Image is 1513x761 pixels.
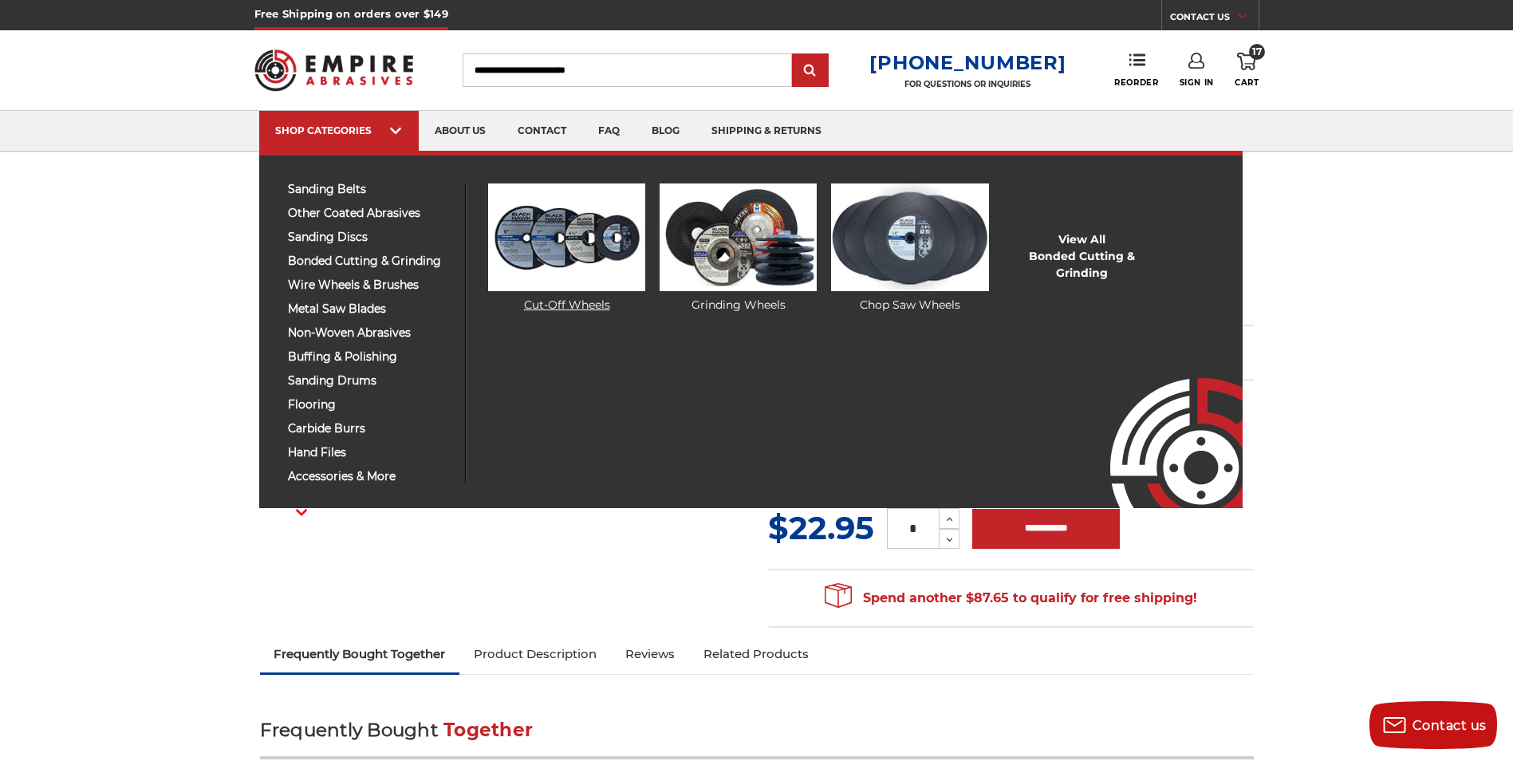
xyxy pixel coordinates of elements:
span: Cart [1235,77,1259,88]
a: 17 Cart [1235,53,1259,88]
a: CONTACT US [1170,8,1259,30]
span: Sign In [1180,77,1214,88]
span: 17 [1249,44,1265,60]
img: Chop Saw Wheels [831,183,988,291]
span: sanding belts [288,183,453,195]
span: wire wheels & brushes [288,279,453,291]
a: about us [419,111,502,152]
img: Empire Abrasives Logo Image [1082,331,1243,508]
span: non-woven abrasives [288,327,453,339]
span: hand files [288,447,453,459]
span: bonded cutting & grinding [288,255,453,267]
a: Chop Saw Wheels [831,183,988,313]
img: Grinding Wheels [660,183,817,291]
span: $22.95 [768,508,874,547]
span: other coated abrasives [288,207,453,219]
span: Frequently Bought [260,719,438,741]
p: FOR QUESTIONS OR INQUIRIES [869,79,1066,89]
button: Next [282,495,321,530]
a: Grinding Wheels [660,183,817,313]
span: Together [443,719,533,741]
a: Product Description [459,637,611,672]
a: contact [502,111,582,152]
a: blog [636,111,695,152]
span: carbide burrs [288,423,453,435]
span: buffing & polishing [288,351,453,363]
span: metal saw blades [288,303,453,315]
a: Reviews [611,637,689,672]
a: shipping & returns [695,111,837,152]
a: Frequently Bought Together [260,637,460,672]
img: Cut-Off Wheels [488,183,645,291]
span: Reorder [1114,77,1158,88]
a: View AllBonded Cutting & Grinding [1003,231,1160,282]
span: sanding drums [288,375,453,387]
a: faq [582,111,636,152]
span: Spend another $87.65 to qualify for free shipping! [825,590,1197,605]
span: Contact us [1413,718,1487,733]
input: Submit [794,55,826,87]
span: accessories & more [288,471,453,483]
span: sanding discs [288,231,453,243]
a: Reorder [1114,53,1158,87]
button: Contact us [1369,701,1497,749]
a: [PHONE_NUMBER] [869,51,1066,74]
img: Empire Abrasives [254,39,414,101]
a: Related Products [689,637,823,672]
a: Cut-Off Wheels [488,183,645,313]
div: SHOP CATEGORIES [275,124,403,136]
span: flooring [288,399,453,411]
